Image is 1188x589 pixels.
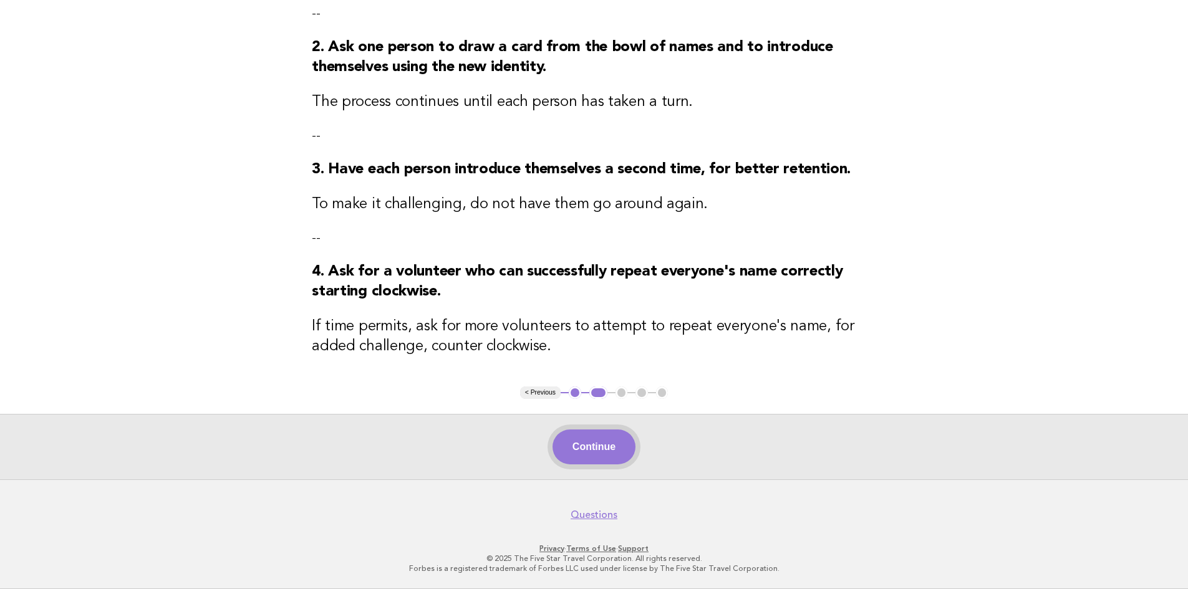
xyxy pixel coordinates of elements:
[312,317,876,357] h3: If time permits, ask for more volunteers to attempt to repeat everyone's name, for added challeng...
[312,229,876,247] p: --
[589,386,607,399] button: 2
[312,162,851,177] strong: 3. Have each person introduce themselves a second time, for better retention.
[312,127,876,145] p: --
[213,563,976,573] p: Forbes is a registered trademark of Forbes LLC used under license by The Five Star Travel Corpora...
[566,544,616,553] a: Terms of Use
[312,40,833,75] strong: 2. Ask one person to draw a card from the bowl of names and to introduce themselves using the new...
[213,553,976,563] p: © 2025 The Five Star Travel Corporation. All rights reserved.
[312,194,876,214] h3: To make it challenging, do not have them go around again.
[312,264,843,299] strong: 4. Ask for a volunteer who can successfully repeat everyone's name correctly starting clockwise.
[213,544,976,553] p: · ·
[520,386,561,399] button: < Previous
[553,429,635,464] button: Continue
[571,509,617,521] a: Questions
[312,92,876,112] h3: The process continues until each person has taken a turn.
[312,5,876,22] p: --
[618,544,649,553] a: Support
[569,386,581,399] button: 1
[539,544,564,553] a: Privacy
